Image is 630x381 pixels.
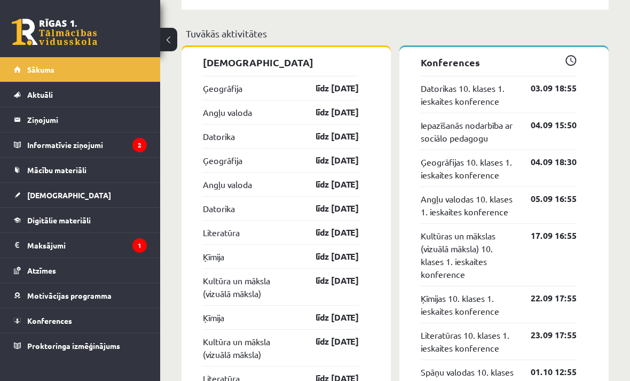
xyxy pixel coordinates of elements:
a: Motivācijas programma [14,283,147,308]
a: Kultūras un mākslas (vizuālā māksla) 10. klases 1. ieskaites konference [421,229,515,281]
a: Datorika [203,202,235,215]
a: Rīgas 1. Tālmācības vidusskola [12,19,97,45]
a: līdz [DATE] [297,335,359,348]
a: Konferences [14,308,147,333]
a: Mācību materiāli [14,158,147,182]
a: līdz [DATE] [297,106,359,119]
i: 1 [132,238,147,253]
span: Motivācijas programma [27,291,112,300]
a: Aktuāli [14,82,147,107]
a: līdz [DATE] [297,250,359,263]
a: Ķīmijas 10. klases 1. ieskaites konference [421,292,515,317]
a: līdz [DATE] [297,226,359,239]
i: 2 [132,138,147,152]
span: Atzīmes [27,266,56,275]
a: līdz [DATE] [297,178,359,191]
a: Kultūra un māksla (vizuālā māksla) [203,335,297,361]
p: Tuvākās aktivitātes [186,26,604,41]
a: 17.09 16:55 [515,229,577,242]
p: Konferences [421,55,577,69]
span: Aktuāli [27,90,53,99]
a: Angļu valoda [203,178,252,191]
a: līdz [DATE] [297,82,359,95]
a: Datorika [203,130,235,143]
a: Ķīmija [203,311,224,324]
a: līdz [DATE] [297,202,359,215]
a: Ziņojumi [14,107,147,132]
a: Angļu valoda [203,106,252,119]
a: 03.09 18:55 [515,82,577,95]
a: Atzīmes [14,258,147,283]
a: līdz [DATE] [297,274,359,287]
a: Iepazīšanās nodarbība ar sociālo pedagogu [421,119,515,144]
a: Ģeogrāfija [203,82,242,95]
a: Kultūra un māksla (vizuālā māksla) [203,274,297,300]
a: līdz [DATE] [297,130,359,143]
a: Maksājumi1 [14,233,147,258]
legend: Informatīvie ziņojumi [27,133,147,157]
a: līdz [DATE] [297,311,359,324]
a: līdz [DATE] [297,154,359,167]
a: 04.09 18:30 [515,155,577,168]
span: Konferences [27,316,72,325]
a: Proktoringa izmēģinājums [14,333,147,358]
a: [DEMOGRAPHIC_DATA] [14,183,147,207]
legend: Maksājumi [27,233,147,258]
a: Ģeogrāfijas 10. klases 1. ieskaites konference [421,155,515,181]
span: Sākums [27,65,54,74]
legend: Ziņojumi [27,107,147,132]
a: Ķīmija [203,250,224,263]
span: Proktoringa izmēģinājums [27,341,120,351]
a: 05.09 16:55 [515,192,577,205]
a: 23.09 17:55 [515,329,577,341]
span: [DEMOGRAPHIC_DATA] [27,190,111,200]
span: Digitālie materiāli [27,215,91,225]
a: Sākums [14,57,147,82]
a: 01.10 12:55 [515,366,577,378]
a: Literatūra [203,226,240,239]
a: 22.09 17:55 [515,292,577,305]
a: Informatīvie ziņojumi2 [14,133,147,157]
a: Angļu valodas 10. klases 1. ieskaites konference [421,192,515,218]
a: Ģeogrāfija [203,154,242,167]
a: Digitālie materiāli [14,208,147,232]
a: Literatūras 10. klases 1. ieskaites konference [421,329,515,354]
p: [DEMOGRAPHIC_DATA] [203,55,359,69]
span: Mācību materiāli [27,165,86,175]
a: 04.09 15:50 [515,119,577,131]
a: Datorikas 10. klases 1. ieskaites konference [421,82,515,107]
